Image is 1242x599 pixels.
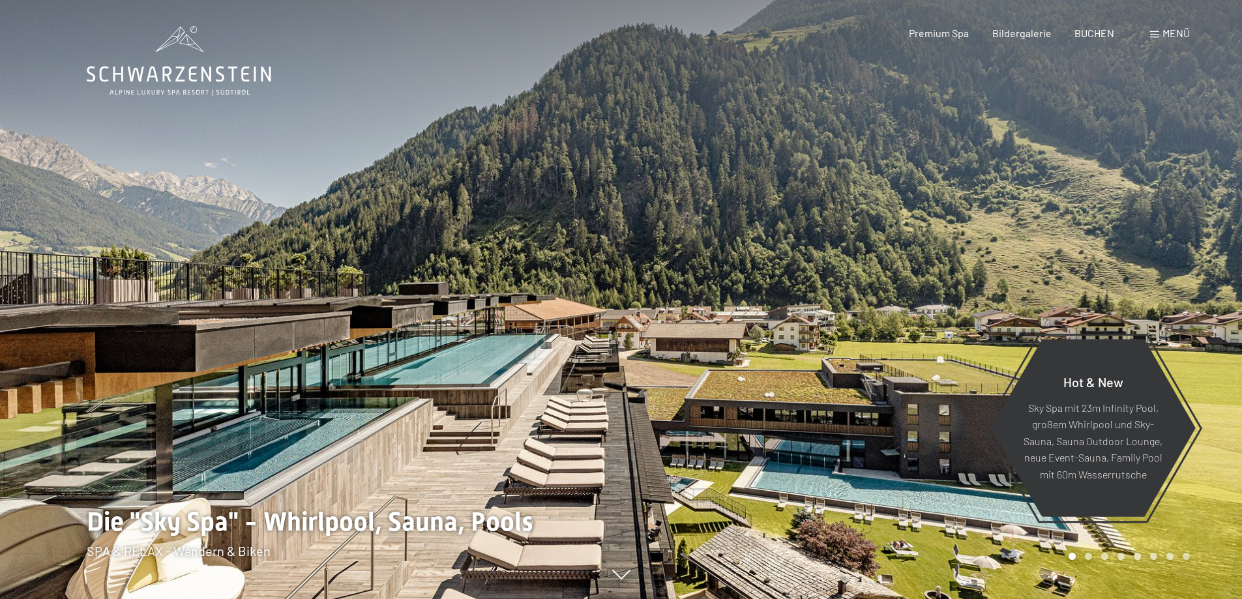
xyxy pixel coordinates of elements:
span: Menü [1162,27,1190,39]
div: Carousel Page 1 (Current Slide) [1069,553,1076,560]
a: Bildergalerie [992,27,1052,39]
div: Carousel Pagination [1064,553,1190,560]
div: Carousel Page 8 [1183,553,1190,560]
span: Hot & New [1063,373,1123,389]
div: Carousel Page 6 [1150,553,1157,560]
div: Carousel Page 2 [1085,553,1092,560]
div: Carousel Page 7 [1166,553,1174,560]
p: Sky Spa mit 23m Infinity Pool, großem Whirlpool und Sky-Sauna, Sauna Outdoor Lounge, neue Event-S... [1022,399,1164,482]
div: Carousel Page 3 [1101,553,1108,560]
a: BUCHEN [1074,27,1114,39]
div: Carousel Page 4 [1117,553,1125,560]
a: Hot & New Sky Spa mit 23m Infinity Pool, großem Whirlpool und Sky-Sauna, Sauna Outdoor Lounge, ne... [990,338,1196,518]
a: Premium Spa [909,27,969,39]
div: Carousel Page 5 [1134,553,1141,560]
